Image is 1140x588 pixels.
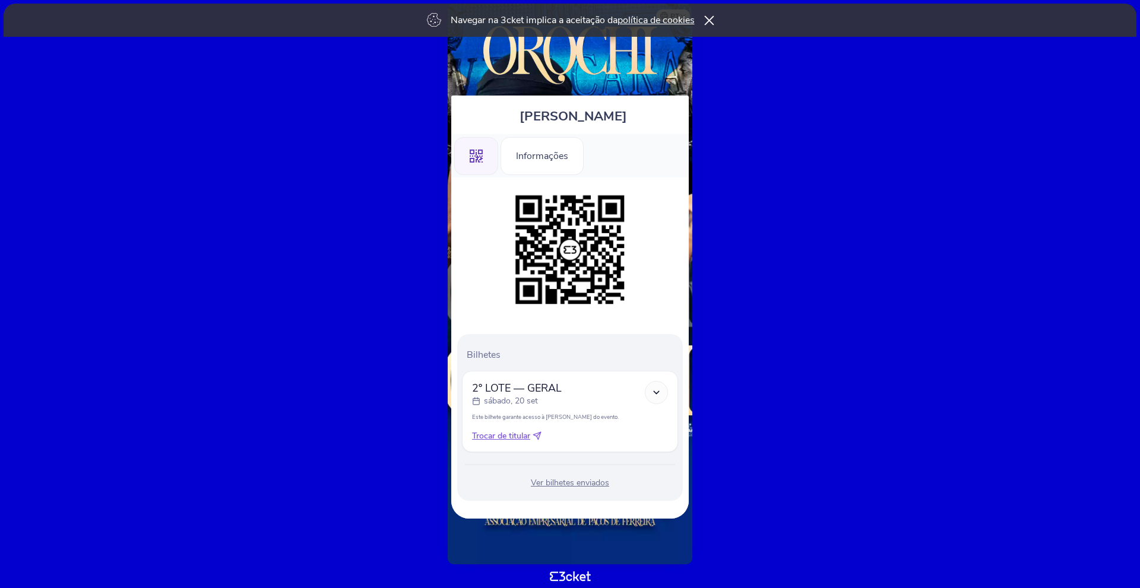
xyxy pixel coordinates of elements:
[617,14,695,27] a: política de cookies
[451,14,695,27] p: Navegar na 3cket implica a aceitação da
[520,107,627,125] span: [PERSON_NAME]
[462,477,678,489] div: Ver bilhetes enviados
[509,189,631,310] img: 6d1abb1338d84752a4f4bf42015306f6.png
[472,381,562,395] span: 2º LOTE — GERAL
[484,395,538,407] p: sábado, 20 set
[501,148,584,161] a: Informações
[467,348,678,361] p: Bilhetes
[472,430,530,442] span: Trocar de titular
[463,15,676,90] img: OROCHI - PAÇOS DE FERREIRA by RocketEvents
[501,137,584,175] div: Informações
[472,413,668,421] p: Este bilhete garante acesso à [PERSON_NAME] do evento.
